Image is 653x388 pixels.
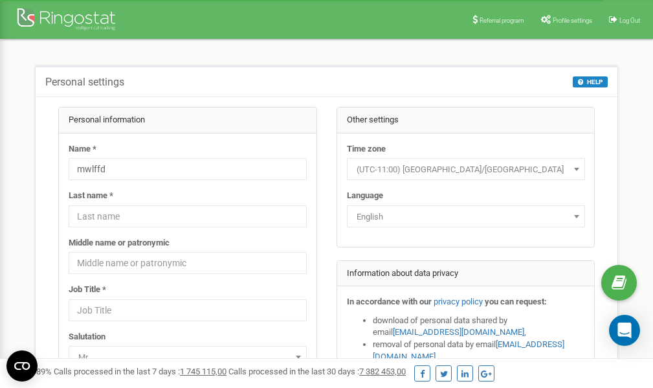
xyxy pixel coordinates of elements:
[393,327,524,337] a: [EMAIL_ADDRESS][DOMAIN_NAME]
[69,237,170,249] label: Middle name or patronymic
[609,315,640,346] div: Open Intercom Messenger
[69,346,307,368] span: Mr.
[69,299,307,321] input: Job Title
[553,17,592,24] span: Profile settings
[434,297,483,306] a: privacy policy
[573,76,608,87] button: HELP
[337,261,595,287] div: Information about data privacy
[347,190,383,202] label: Language
[347,158,585,180] span: (UTC-11:00) Pacific/Midway
[351,208,581,226] span: English
[69,331,105,343] label: Salutation
[347,143,386,155] label: Time zone
[373,315,585,339] li: download of personal data shared by email ,
[359,367,406,376] u: 7 382 453,00
[347,297,432,306] strong: In accordance with our
[69,190,113,202] label: Last name *
[485,297,547,306] strong: you can request:
[337,108,595,133] div: Other settings
[228,367,406,376] span: Calls processed in the last 30 days :
[69,205,307,227] input: Last name
[351,161,581,179] span: (UTC-11:00) Pacific/Midway
[73,348,302,367] span: Mr.
[69,252,307,274] input: Middle name or patronymic
[619,17,640,24] span: Log Out
[59,108,316,133] div: Personal information
[180,367,227,376] u: 1 745 115,00
[69,158,307,180] input: Name
[480,17,524,24] span: Referral program
[45,76,124,88] h5: Personal settings
[69,143,96,155] label: Name *
[54,367,227,376] span: Calls processed in the last 7 days :
[373,339,585,363] li: removal of personal data by email ,
[347,205,585,227] span: English
[6,350,38,382] button: Open CMP widget
[69,284,106,296] label: Job Title *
